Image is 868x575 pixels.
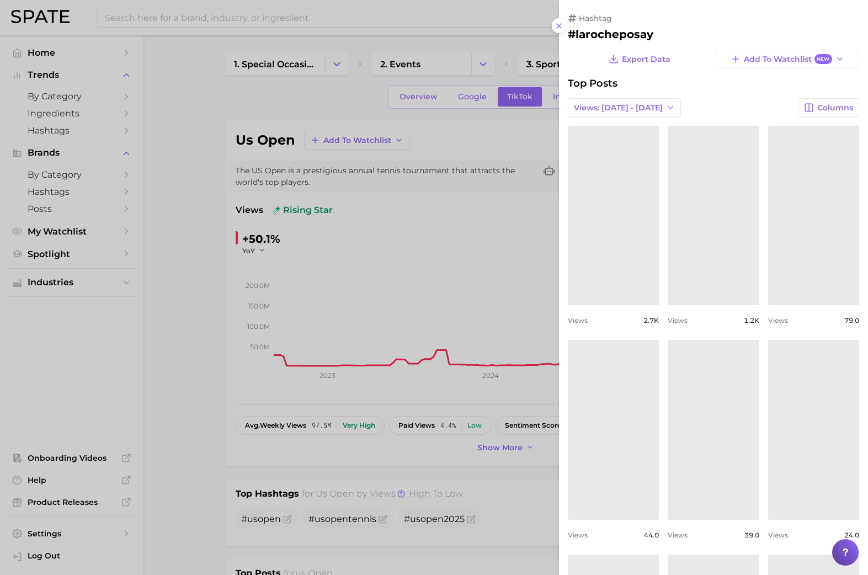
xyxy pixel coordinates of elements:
[644,531,659,539] span: 44.0
[768,531,788,539] span: Views
[798,98,859,117] button: Columns
[668,531,688,539] span: Views
[744,316,759,324] span: 1.2k
[844,316,859,324] span: 79.0
[568,531,588,539] span: Views
[579,13,612,23] span: hashtag
[768,316,788,324] span: Views
[668,316,688,324] span: Views
[643,316,659,324] span: 2.7k
[574,103,663,113] span: Views: [DATE] - [DATE]
[744,54,832,65] span: Add to Watchlist
[622,55,670,64] span: Export Data
[817,103,853,113] span: Columns
[568,77,617,89] span: Top Posts
[814,54,832,65] span: New
[568,28,859,41] h2: #larocheposay
[606,50,673,68] button: Export Data
[844,531,859,539] span: 24.0
[744,531,759,539] span: 39.0
[568,98,681,117] button: Views: [DATE] - [DATE]
[716,50,859,68] button: Add to WatchlistNew
[568,316,588,324] span: Views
